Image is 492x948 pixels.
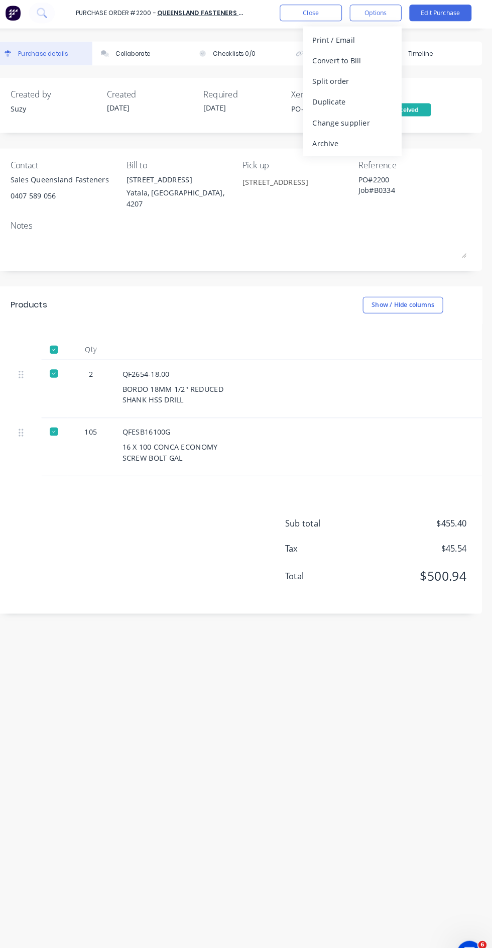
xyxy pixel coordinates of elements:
button: Close [286,7,346,23]
img: Factory [20,8,35,23]
div: Change supplier [318,114,395,129]
div: Reference [362,156,467,168]
div: Qty [80,331,126,351]
div: Status [383,88,468,100]
div: PO-2174 [297,102,383,113]
textarea: PO#2200 Job#B0334 [362,171,462,193]
span: Total [291,555,366,567]
a: Queensland Fasteners Pty Ltd [167,11,271,19]
div: Convert to Bill [318,54,395,68]
div: Timeline [410,50,434,59]
button: Show / Hide columns [366,290,444,306]
div: Yatala, [GEOGRAPHIC_DATA], 4207 [138,184,242,205]
div: Created [118,88,204,100]
button: Timeline [388,43,482,66]
div: Print / Email [318,34,395,48]
span: Tax [291,528,366,540]
div: Sales Queensland Fasteners [25,171,120,181]
button: Options [354,7,404,23]
span: Sub total [291,503,366,515]
div: Products [25,292,60,304]
div: Purchase Order #2200 - [88,11,166,20]
div: Collaborate [127,50,161,59]
div: Required [212,88,297,100]
div: Pick up [250,156,355,168]
iframe: Intercom live chat [458,914,482,938]
div: Archive [318,134,395,149]
div: Contact [25,156,130,168]
input: Enter notes... [250,171,341,186]
div: Split order [318,74,395,88]
div: 2 [88,359,117,370]
span: $45.54 [366,528,467,540]
div: Suzy [25,102,110,113]
div: Purchase details [33,50,81,59]
button: Checklists 0/0 [199,43,293,66]
div: Duplicate [318,94,395,109]
button: Purchase details [10,43,104,66]
button: Linked Orders [293,43,388,66]
div: Received [383,102,433,115]
span: 6 [478,914,486,922]
div: Bill to [138,156,242,168]
button: Edit Purchase [412,7,472,23]
span: $455.40 [366,503,467,515]
div: Xero PO # [297,88,383,100]
span: $500.94 [366,552,467,570]
div: 0407 589 056 [25,186,120,197]
button: Collaborate [104,43,199,66]
div: 105 [88,415,117,426]
div: Created by [25,88,110,100]
div: [STREET_ADDRESS] [138,171,242,181]
div: Notes [25,215,467,227]
div: Checklists 0/0 [221,50,263,59]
